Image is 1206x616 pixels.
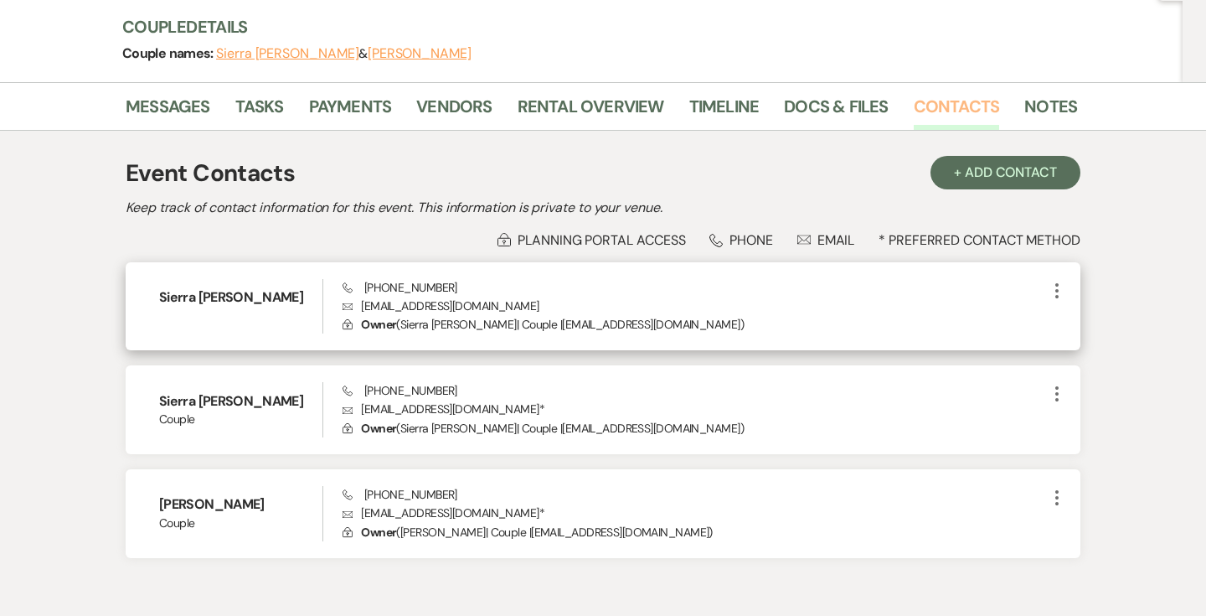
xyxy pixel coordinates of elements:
[159,495,322,514] h6: [PERSON_NAME]
[343,383,457,398] span: [PHONE_NUMBER]
[235,93,284,130] a: Tasks
[1024,93,1077,130] a: Notes
[159,392,322,411] h6: Sierra [PERSON_NAME]
[122,44,216,62] span: Couple names:
[361,525,396,540] span: Owner
[368,47,472,60] button: [PERSON_NAME]
[361,421,396,436] span: Owner
[930,156,1080,189] button: + Add Contact
[497,231,685,249] div: Planning Portal Access
[689,93,760,130] a: Timeline
[343,315,1047,334] p: ( Sierra [PERSON_NAME] | Couple | [EMAIL_ADDRESS][DOMAIN_NAME] )
[309,93,392,130] a: Payments
[122,15,1060,39] h3: Couple Details
[126,231,1080,249] div: * Preferred Contact Method
[159,288,322,307] h6: Sierra [PERSON_NAME]
[518,93,664,130] a: Rental Overview
[159,411,322,428] span: Couple
[343,487,457,502] span: [PHONE_NUMBER]
[709,231,773,249] div: Phone
[126,156,295,191] h1: Event Contacts
[216,45,472,62] span: &
[784,93,888,130] a: Docs & Files
[343,523,1047,541] p: ( [PERSON_NAME] | Couple | [EMAIL_ADDRESS][DOMAIN_NAME] )
[343,280,457,295] span: [PHONE_NUMBER]
[343,419,1047,437] p: ( Sierra [PERSON_NAME] | Couple | [EMAIL_ADDRESS][DOMAIN_NAME] )
[361,317,396,332] span: Owner
[216,47,358,60] button: Sierra [PERSON_NAME]
[343,400,1047,418] p: [EMAIL_ADDRESS][DOMAIN_NAME] *
[343,297,1047,315] p: [EMAIL_ADDRESS][DOMAIN_NAME]
[914,93,1000,130] a: Contacts
[797,231,855,249] div: Email
[126,93,210,130] a: Messages
[126,198,1080,218] h2: Keep track of contact information for this event. This information is private to your venue.
[159,515,322,532] span: Couple
[343,504,1047,522] p: [EMAIL_ADDRESS][DOMAIN_NAME] *
[416,93,492,130] a: Vendors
